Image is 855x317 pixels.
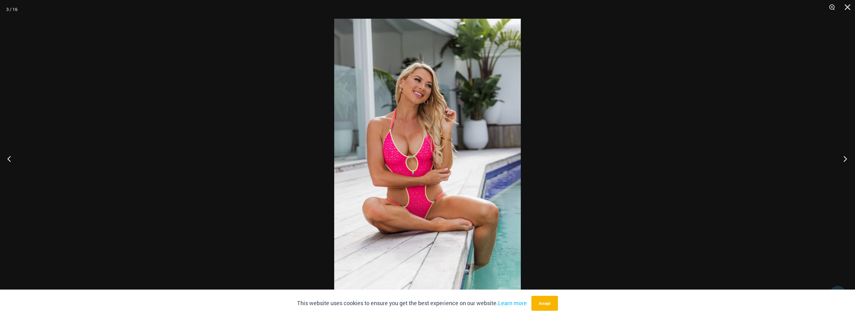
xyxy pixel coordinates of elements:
[832,143,855,174] button: Next
[297,299,527,308] p: This website uses cookies to ensure you get the best experience on our website.
[531,296,558,311] button: Accept
[334,19,521,298] img: Bubble Mesh Highlight Pink 819 One Piece 04
[6,5,17,14] div: 3 / 16
[498,299,527,307] a: Learn more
